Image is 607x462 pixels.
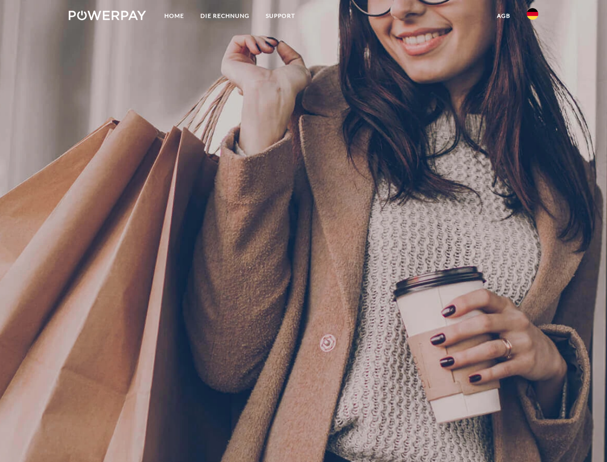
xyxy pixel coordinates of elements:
[69,11,146,20] img: logo-powerpay-white.svg
[527,8,538,20] img: de
[258,7,303,25] a: SUPPORT
[156,7,192,25] a: Home
[489,7,519,25] a: agb
[192,7,258,25] a: DIE RECHNUNG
